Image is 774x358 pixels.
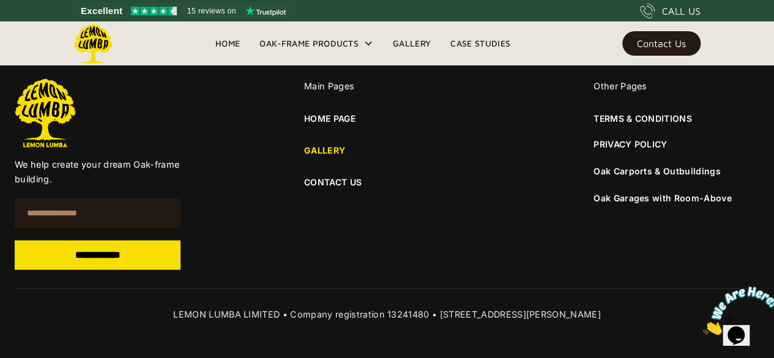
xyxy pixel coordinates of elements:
[594,112,692,125] a: TERMS & CONDITIONS
[594,138,667,151] a: PRIVACY POLICY
[637,39,686,48] div: Contact Us
[5,5,10,15] span: 1
[441,34,520,53] a: Case Studies
[81,4,122,18] span: Excellent
[304,176,470,189] a: CONTACT US
[259,36,359,51] div: Oak-Frame Products
[304,79,470,94] div: Main Pages
[15,199,180,270] form: Email Form
[187,4,236,18] span: 15 reviews on
[304,144,470,157] a: GALLERY
[5,5,81,53] img: Chat attention grabber
[698,282,774,340] iframe: chat widget
[15,307,759,322] div: LEMON LUMBA LIMITED • Company registration 13241480 • [STREET_ADDRESS][PERSON_NAME]
[622,31,701,56] a: Contact Us
[662,4,701,18] div: CALL US
[594,166,721,176] a: Oak Carports & Outbuildings
[131,7,177,15] img: Trustpilot 4.5 stars
[73,2,294,20] a: See Lemon Lumba reviews on Trustpilot
[245,6,286,16] img: Trustpilot logo
[594,193,732,203] a: Oak Garages with Room-Above
[383,34,441,53] a: Gallery
[304,112,355,125] a: HOME PAGE
[594,79,759,94] div: Other Pages
[250,21,383,65] div: Oak-Frame Products
[640,4,701,18] a: CALL US
[206,34,250,53] a: Home
[15,157,180,187] p: We help create your dream Oak-frame building.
